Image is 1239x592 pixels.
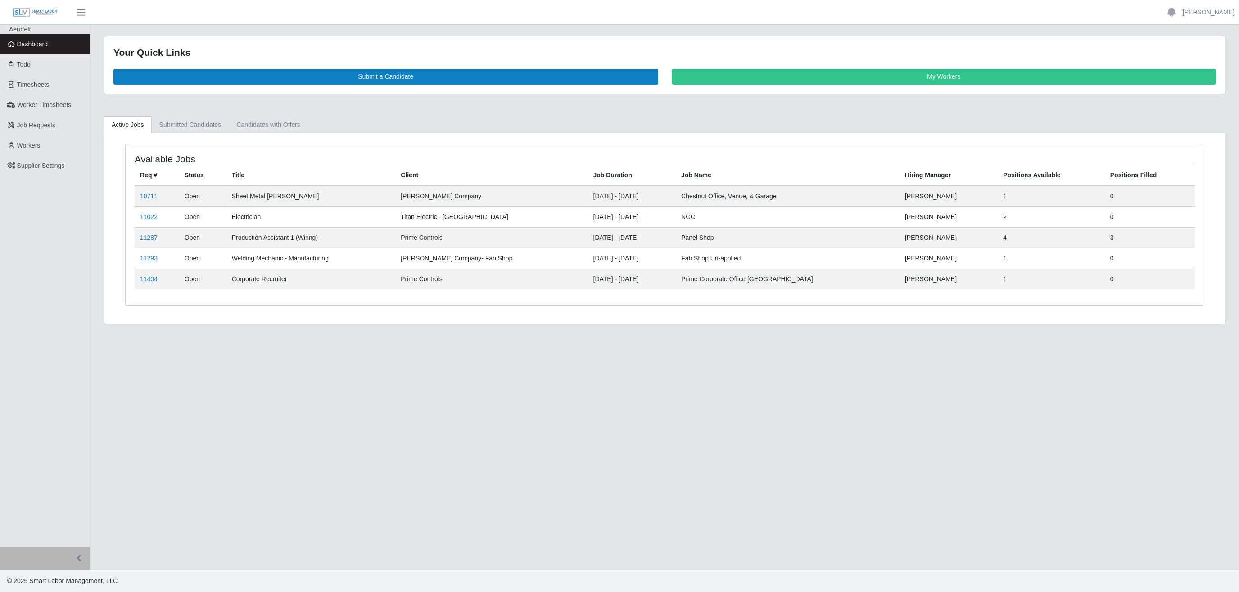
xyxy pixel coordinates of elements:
[998,269,1105,289] td: 1
[676,186,900,207] td: Chestnut Office, Venue, & Garage
[152,116,229,134] a: Submitted Candidates
[140,193,158,200] a: 10711
[900,227,998,248] td: [PERSON_NAME]
[900,165,998,186] th: Hiring Manager
[226,227,396,248] td: Production Assistant 1 (Wiring)
[113,45,1216,60] div: Your Quick Links
[998,248,1105,269] td: 1
[1183,8,1234,17] a: [PERSON_NAME]
[1105,227,1195,248] td: 3
[395,206,588,227] td: Titan Electric - [GEOGRAPHIC_DATA]
[17,162,65,169] span: Supplier Settings
[135,153,569,165] h4: Available Jobs
[900,186,998,207] td: [PERSON_NAME]
[226,269,396,289] td: Corporate Recruiter
[135,165,179,186] th: Req #
[588,206,676,227] td: [DATE] - [DATE]
[1105,248,1195,269] td: 0
[900,206,998,227] td: [PERSON_NAME]
[179,206,226,227] td: Open
[179,186,226,207] td: Open
[17,142,41,149] span: Workers
[226,165,396,186] th: Title
[113,69,658,85] a: Submit a Candidate
[588,165,676,186] th: Job Duration
[179,227,226,248] td: Open
[229,116,307,134] a: Candidates with Offers
[1105,186,1195,207] td: 0
[226,206,396,227] td: Electrician
[676,206,900,227] td: NGC
[395,186,588,207] td: [PERSON_NAME] Company
[17,101,71,108] span: Worker Timesheets
[17,40,48,48] span: Dashboard
[17,61,31,68] span: Todo
[140,255,158,262] a: 11293
[998,227,1105,248] td: 4
[140,275,158,283] a: 11404
[998,186,1105,207] td: 1
[676,269,900,289] td: Prime Corporate Office [GEOGRAPHIC_DATA]
[9,26,31,33] span: Aerotek
[1105,269,1195,289] td: 0
[179,269,226,289] td: Open
[1105,165,1195,186] th: Positions Filled
[588,227,676,248] td: [DATE] - [DATE]
[900,269,998,289] td: [PERSON_NAME]
[7,577,118,584] span: © 2025 Smart Labor Management, LLC
[900,248,998,269] td: [PERSON_NAME]
[17,121,56,129] span: Job Requests
[395,165,588,186] th: Client
[179,165,226,186] th: Status
[676,248,900,269] td: Fab Shop Un-applied
[588,269,676,289] td: [DATE] - [DATE]
[998,206,1105,227] td: 2
[395,248,588,269] td: [PERSON_NAME] Company- Fab Shop
[676,227,900,248] td: Panel Shop
[395,269,588,289] td: Prime Controls
[998,165,1105,186] th: Positions Available
[226,248,396,269] td: Welding Mechanic - Manufacturing
[140,213,158,220] a: 11022
[226,186,396,207] td: Sheet Metal [PERSON_NAME]
[17,81,50,88] span: Timesheets
[395,227,588,248] td: Prime Controls
[1105,206,1195,227] td: 0
[588,248,676,269] td: [DATE] - [DATE]
[588,186,676,207] td: [DATE] - [DATE]
[140,234,158,241] a: 11287
[104,116,152,134] a: Active Jobs
[179,248,226,269] td: Open
[676,165,900,186] th: Job Name
[672,69,1216,85] a: My Workers
[13,8,58,18] img: SLM Logo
